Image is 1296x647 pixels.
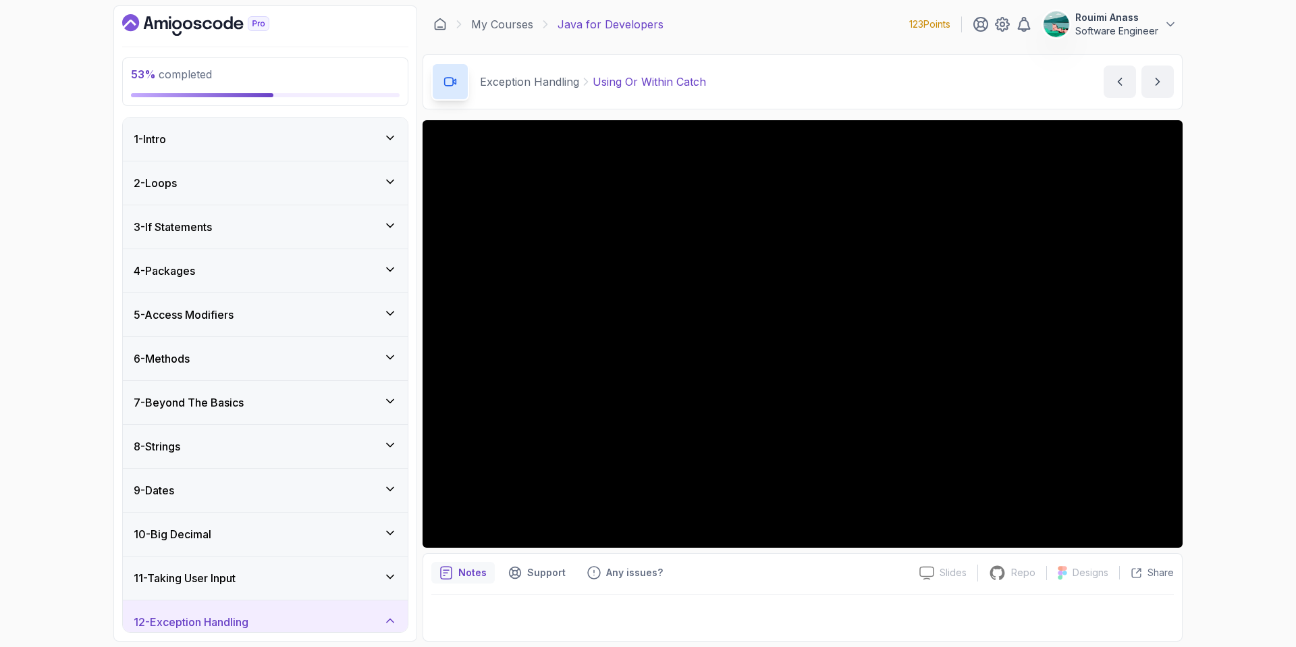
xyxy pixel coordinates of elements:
[1011,566,1035,579] p: Repo
[134,131,166,147] h3: 1 - Intro
[1075,11,1158,24] p: Rouimi Anass
[134,482,174,498] h3: 9 - Dates
[433,18,447,31] a: Dashboard
[480,74,579,90] p: Exception Handling
[134,614,248,630] h3: 12 - Exception Handling
[1043,11,1177,38] button: user profile imageRouimi AnassSoftware Engineer
[458,566,487,579] p: Notes
[431,562,495,584] button: notes button
[134,175,177,191] h3: 2 - Loops
[134,526,211,542] h3: 10 - Big Decimal
[131,68,212,81] span: completed
[423,120,1183,548] iframe: 5 - Using Or Within Catch
[131,68,156,81] span: 53 %
[1119,566,1174,579] button: Share
[1073,566,1108,579] p: Designs
[558,16,664,32] p: Java for Developers
[940,566,967,579] p: Slides
[1147,566,1174,579] p: Share
[123,600,408,644] button: 12-Exception Handling
[593,74,706,90] p: Using Or Within Catch
[123,337,408,380] button: 6-Methods
[1075,24,1158,38] p: Software Engineer
[134,263,195,279] h3: 4 - Packages
[471,16,533,32] a: My Courses
[134,219,212,235] h3: 3 - If Statements
[134,438,180,455] h3: 8 - Strings
[123,381,408,424] button: 7-Beyond The Basics
[123,425,408,468] button: 8-Strings
[134,307,234,323] h3: 5 - Access Modifiers
[123,557,408,600] button: 11-Taking User Input
[122,14,300,36] a: Dashboard
[123,118,408,161] button: 1-Intro
[579,562,671,584] button: Feedback button
[1141,66,1174,98] button: next content
[134,570,236,586] h3: 11 - Taking User Input
[123,161,408,205] button: 2-Loops
[123,293,408,336] button: 5-Access Modifiers
[123,469,408,512] button: 9-Dates
[134,351,190,367] h3: 6 - Methods
[500,562,574,584] button: Support button
[1104,66,1136,98] button: previous content
[123,249,408,292] button: 4-Packages
[606,566,663,579] p: Any issues?
[123,205,408,249] button: 3-If Statements
[909,18,950,31] p: 123 Points
[123,513,408,556] button: 10-Big Decimal
[527,566,566,579] p: Support
[134,394,244,411] h3: 7 - Beyond The Basics
[1044,11,1069,37] img: user profile image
